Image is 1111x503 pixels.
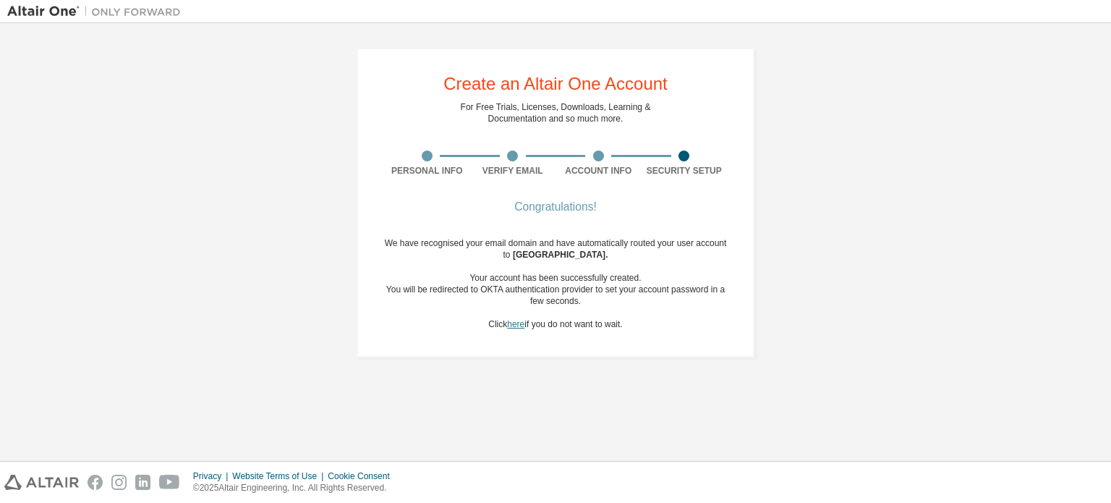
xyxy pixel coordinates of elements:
div: You will be redirected to OKTA authentication provider to set your account password in a few seco... [384,284,727,307]
p: © 2025 Altair Engineering, Inc. All Rights Reserved. [193,482,399,494]
div: Personal Info [384,165,470,177]
div: Congratulations! [384,203,727,211]
div: For Free Trials, Licenses, Downloads, Learning & Documentation and so much more. [461,101,651,124]
div: Cookie Consent [328,470,398,482]
div: Verify Email [470,165,556,177]
div: We have recognised your email domain and have automatically routed your user account to Click if ... [384,237,727,330]
div: Your account has been successfully created. [384,272,727,284]
div: Account Info [555,165,642,177]
div: Website Terms of Use [232,470,328,482]
div: Security Setup [642,165,728,177]
img: youtube.svg [159,475,180,490]
span: [GEOGRAPHIC_DATA] . [513,250,608,260]
img: instagram.svg [111,475,127,490]
img: altair_logo.svg [4,475,79,490]
a: here [507,319,524,329]
img: facebook.svg [88,475,103,490]
img: Altair One [7,4,188,19]
div: Create an Altair One Account [443,75,668,93]
img: linkedin.svg [135,475,150,490]
div: Privacy [193,470,232,482]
